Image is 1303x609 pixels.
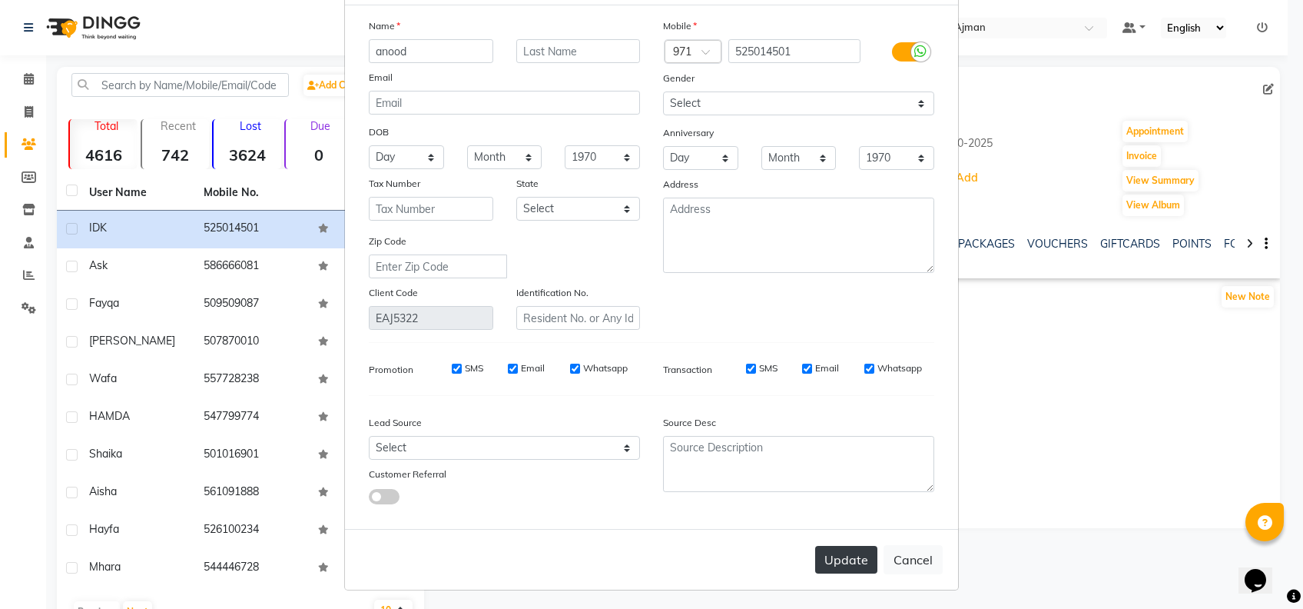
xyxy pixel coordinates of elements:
label: Client Code [369,286,418,300]
label: Email [521,361,545,375]
label: SMS [465,361,483,375]
label: Anniversary [663,126,714,140]
label: SMS [759,361,777,375]
label: Gender [663,72,695,85]
label: Lead Source [369,416,422,430]
button: Update [815,546,877,574]
input: Mobile [728,39,861,63]
input: Email [369,91,640,115]
label: Whatsapp [877,361,922,375]
label: Address [663,178,698,191]
label: Email [815,361,839,375]
input: Resident No. or Any Id [516,306,641,330]
label: Name [369,19,400,33]
label: Source Desc [663,416,716,430]
iframe: chat widget [1238,547,1288,594]
label: DOB [369,125,389,139]
label: State [516,177,539,191]
input: Enter Zip Code [369,255,507,278]
label: Identification No. [516,286,589,300]
label: Promotion [369,363,413,377]
label: Customer Referral [369,468,446,481]
input: Last Name [516,39,641,63]
input: Tax Number [369,197,493,221]
label: Mobile [663,19,697,33]
label: Transaction [663,363,712,377]
input: First Name [369,39,493,63]
label: Zip Code [369,235,406,248]
label: Whatsapp [583,361,628,375]
button: Cancel [884,545,943,574]
label: Email [369,71,393,85]
label: Tax Number [369,177,420,191]
input: Client Code [369,306,493,330]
